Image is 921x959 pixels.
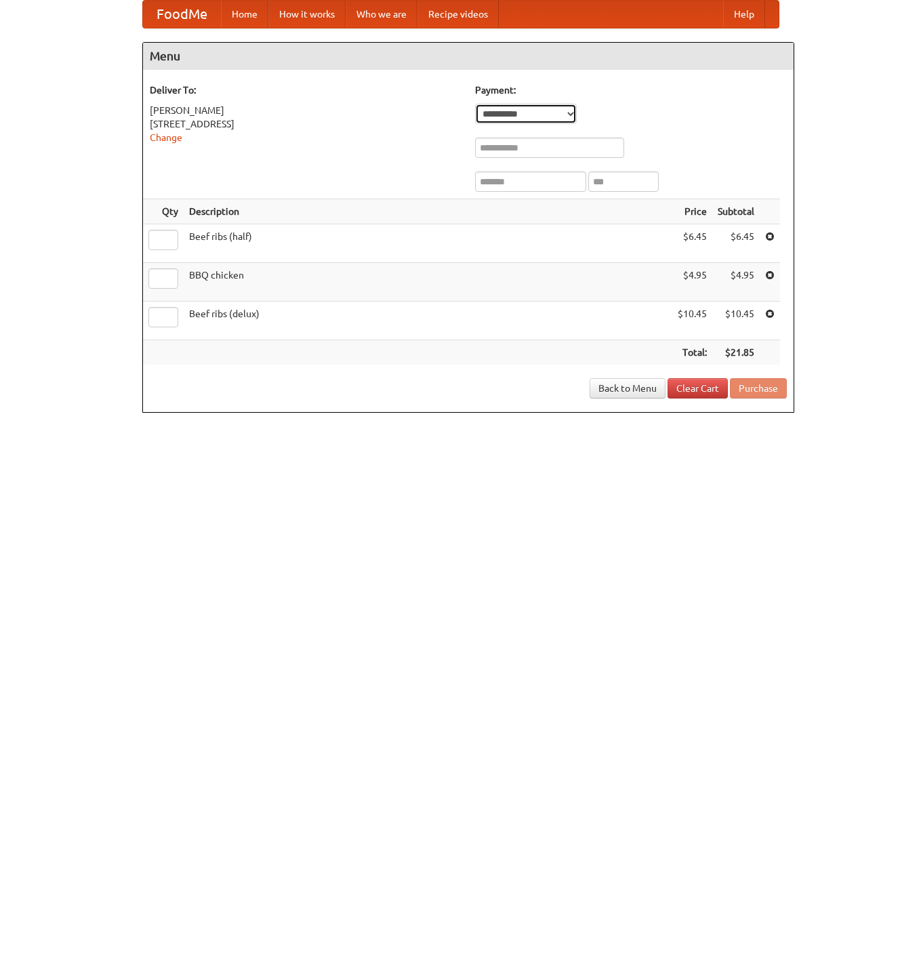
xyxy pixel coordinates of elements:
a: Home [221,1,268,28]
h5: Deliver To: [150,83,462,97]
td: $6.45 [712,224,760,263]
th: Qty [143,199,184,224]
th: Price [672,199,712,224]
a: Back to Menu [590,378,666,399]
a: Clear Cart [668,378,728,399]
a: Recipe videos [417,1,499,28]
td: $4.95 [672,263,712,302]
div: [STREET_ADDRESS] [150,117,462,131]
div: [PERSON_NAME] [150,104,462,117]
th: Total: [672,340,712,365]
h5: Payment: [475,83,787,97]
td: BBQ chicken [184,263,672,302]
th: $21.85 [712,340,760,365]
td: $6.45 [672,224,712,263]
a: Change [150,132,182,143]
td: Beef ribs (delux) [184,302,672,340]
th: Description [184,199,672,224]
td: $10.45 [712,302,760,340]
a: FoodMe [143,1,221,28]
td: $10.45 [672,302,712,340]
a: How it works [268,1,346,28]
a: Who we are [346,1,417,28]
th: Subtotal [712,199,760,224]
a: Help [723,1,765,28]
td: $4.95 [712,263,760,302]
td: Beef ribs (half) [184,224,672,263]
h4: Menu [143,43,794,70]
button: Purchase [730,378,787,399]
